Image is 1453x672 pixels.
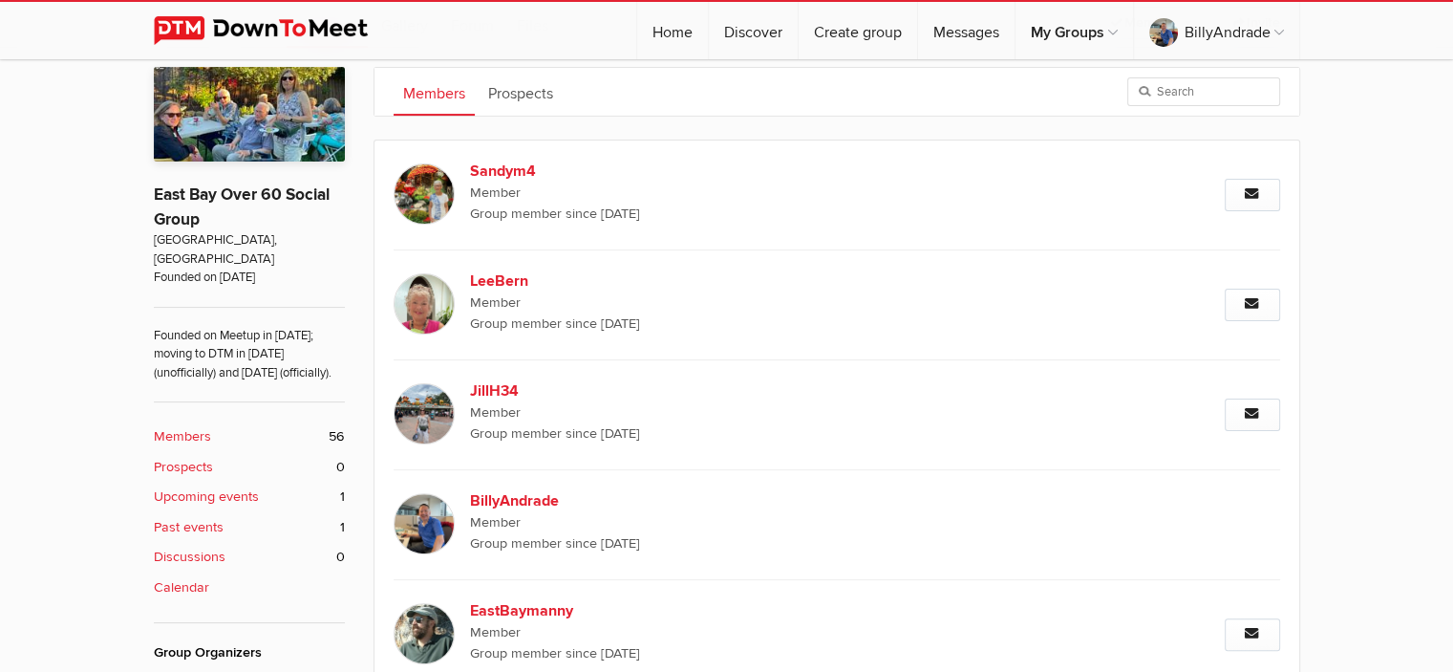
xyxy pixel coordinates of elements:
[394,250,1015,360] a: LeeBern Member Group member since [DATE]
[470,183,1015,204] span: Member
[470,293,1015,314] span: Member
[470,622,1015,643] span: Member
[1127,77,1280,106] input: Search
[336,547,345,568] span: 0
[154,307,345,382] span: Founded on Meetup in [DATE]; moving to DTM in [DATE] (unofficially) and [DATE] (officially).
[479,68,563,116] a: Prospects
[154,184,330,229] a: East Bay Over 60 Social Group
[329,426,345,447] span: 56
[470,204,1015,225] span: Group member since [DATE]
[394,470,1015,580] a: BillyAndrade Member Group member since [DATE]
[154,231,345,269] span: [GEOGRAPHIC_DATA], [GEOGRAPHIC_DATA]
[154,426,211,447] b: Members
[154,517,224,538] b: Past events
[154,487,345,508] a: Upcoming events 1
[154,269,345,287] span: Founded on [DATE]
[470,489,797,512] b: BillyAndrade
[918,2,1015,59] a: Messages
[470,512,1015,533] span: Member
[470,643,1015,664] span: Group member since [DATE]
[1134,2,1299,59] a: BillyAndrade
[470,402,1015,423] span: Member
[394,141,1015,249] a: Sandym4 Member Group member since [DATE]
[154,517,345,538] a: Past events 1
[394,360,1015,470] a: JillH34 Member Group member since [DATE]
[154,577,209,598] b: Calendar
[394,603,455,664] img: EastBaymanny
[394,68,475,116] a: Members
[470,379,797,402] b: JillH34
[470,533,1015,554] span: Group member since [DATE]
[154,426,345,447] a: Members 56
[154,457,345,478] a: Prospects 0
[154,547,225,568] b: Discussions
[154,547,345,568] a: Discussions 0
[394,163,455,225] img: Sandym4
[709,2,798,59] a: Discover
[470,314,1015,335] span: Group member since [DATE]
[154,577,345,598] a: Calendar
[799,2,917,59] a: Create group
[154,16,397,45] img: DownToMeet
[470,599,797,622] b: EastBaymanny
[470,423,1015,444] span: Group member since [DATE]
[394,273,455,335] img: LeeBern
[154,642,345,663] div: Group Organizers
[336,457,345,478] span: 0
[340,517,345,538] span: 1
[340,487,345,508] span: 1
[154,457,213,478] b: Prospects
[154,67,345,161] img: East Bay Over 60 Social Group
[394,493,455,554] img: BillyAndrade
[470,270,797,293] b: LeeBern
[470,160,797,183] b: Sandym4
[394,383,455,444] img: JillH34
[1015,2,1133,59] a: My Groups
[154,487,259,508] b: Upcoming events
[637,2,708,59] a: Home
